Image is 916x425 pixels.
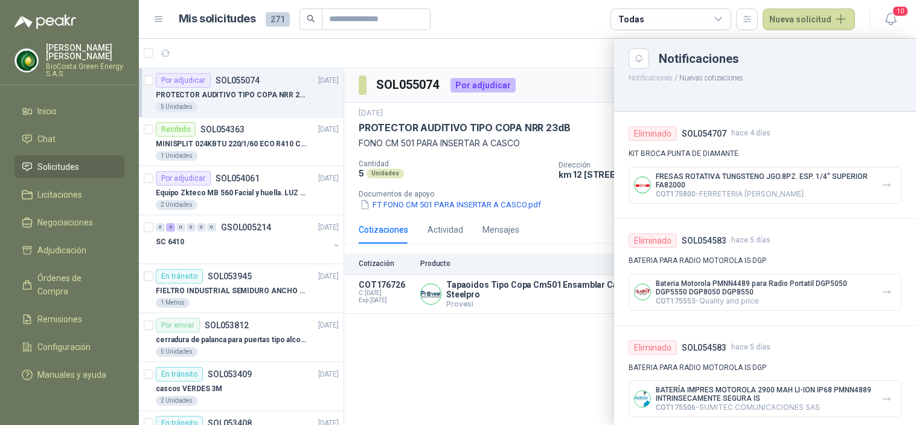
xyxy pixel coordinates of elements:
a: Órdenes de Compra [14,267,124,303]
p: / Nuevas cotizaciones [614,69,916,84]
img: Company Logo [635,284,650,300]
p: - FERRETERIA [PERSON_NAME] [656,189,872,198]
p: BATERIA PARA RADIO MOTOROLA IS DGP [629,362,902,374]
span: COT175800 [656,190,696,198]
a: Adjudicación [14,239,124,262]
span: Chat [37,132,56,146]
button: Notificaciones [629,74,673,82]
span: COT175506 [656,403,696,412]
a: Chat [14,128,124,151]
div: Eliminado [629,233,677,248]
span: Licitaciones [37,188,82,201]
span: Configuración [37,340,91,354]
img: Company Logo [15,49,38,72]
div: Eliminado [629,340,677,355]
h4: SOL054707 [682,127,726,140]
p: - SUMITEC COMUNICACIONES SAS [656,403,872,412]
a: Licitaciones [14,183,124,206]
p: FRESAS ROTATIVA TUNGSTENO JGO.8PZ. ESP. 1/4" SUPERIOR FA82000 [656,172,872,189]
div: Notificaciones [659,53,902,65]
img: Company Logo [635,177,650,193]
span: Manuales y ayuda [37,368,106,381]
span: hace 4 días [731,128,770,139]
span: Órdenes de Compra [37,271,113,298]
span: hace 5 días [731,342,770,353]
span: 271 [266,12,290,27]
a: Inicio [14,100,124,123]
button: 10 [880,8,902,30]
p: BATERÍA IMPRES MOTOROLA 2900 MAH LI-ION IP68 PMNN4889 INTRINSECAMENTE SEGURA IS [656,386,872,403]
a: Configuración [14,336,124,358]
img: Logo peakr [14,15,76,29]
a: Negociaciones [14,211,124,234]
p: BioCosta Green Energy S.A.S [46,63,124,77]
h1: Mis solicitudes [179,10,256,28]
span: search [307,15,315,23]
div: Eliminado [629,126,677,141]
h4: SOL054583 [682,341,726,354]
a: Solicitudes [14,155,124,178]
span: hace 5 días [731,235,770,246]
span: Negociaciones [37,216,93,229]
span: Inicio [37,105,57,118]
p: BATERIA PARA RADIO MOTOROLA IS DGP [629,255,902,267]
button: Close [629,48,649,69]
p: KIT BROCA PUNTA DE DIAMANTE [629,148,902,160]
button: Nueva solicitud [763,8,855,30]
a: Remisiones [14,308,124,331]
div: Todas [618,13,644,26]
span: COT175553 [656,297,696,305]
span: Adjudicación [37,244,86,257]
img: Company Logo [635,391,650,407]
p: Bateria Motorola PMNN4489 para Radio Portatil DGP5050 DGP5550 DGP8050 DGP8550 [656,279,872,296]
p: - Quality and price [656,296,872,305]
a: Manuales y ayuda [14,363,124,386]
p: [PERSON_NAME] [PERSON_NAME] [46,44,124,60]
span: Remisiones [37,313,82,326]
span: 10 [892,5,909,17]
span: Solicitudes [37,160,79,174]
h4: SOL054583 [682,234,726,247]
